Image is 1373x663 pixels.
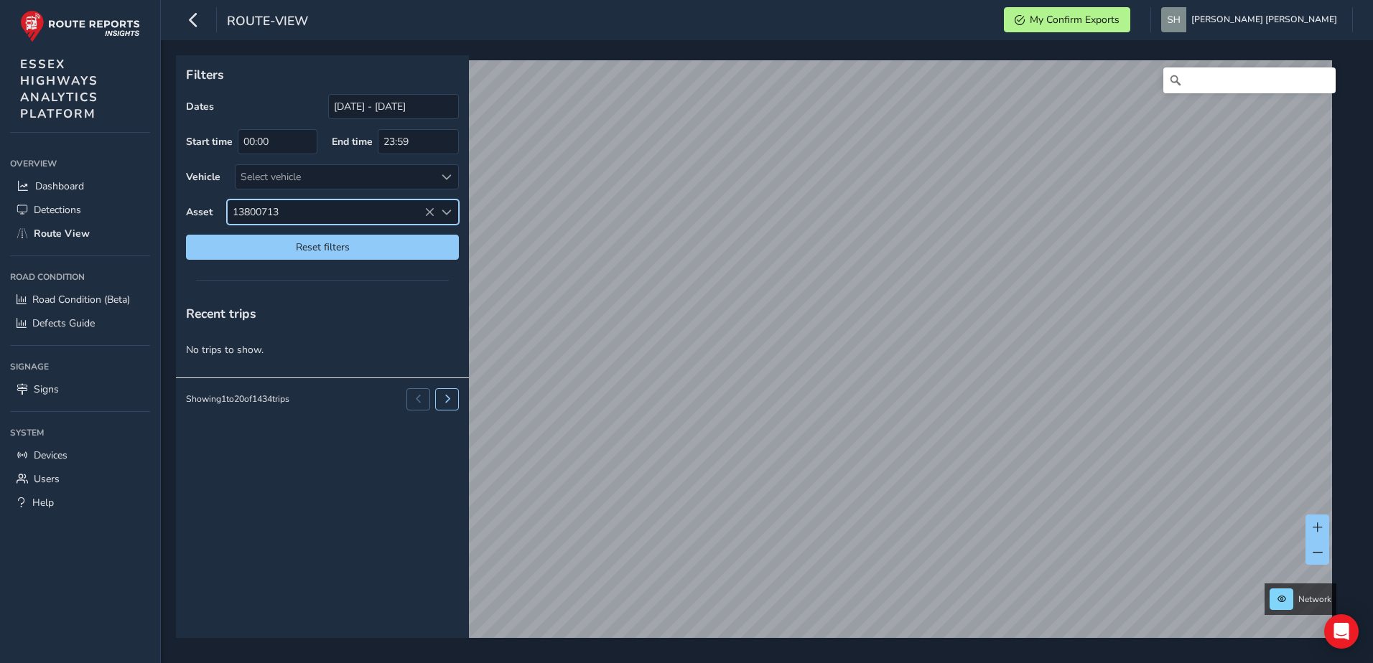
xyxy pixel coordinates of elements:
[10,377,150,401] a: Signs
[10,266,150,288] div: Road Condition
[10,288,150,311] a: Road Condition (Beta)
[10,443,150,467] a: Devices
[228,200,434,224] span: 13800713
[186,100,214,113] label: Dates
[10,198,150,222] a: Detections
[227,12,308,32] span: route-view
[32,496,54,509] span: Help
[1161,7,1342,32] button: [PERSON_NAME] [PERSON_NAME]
[434,200,458,224] div: Select an asset code
[1324,614,1359,649] div: Open Intercom Messenger
[176,332,469,367] p: No trips to show.
[32,293,130,306] span: Road Condition (Beta)
[34,448,68,462] span: Devices
[32,316,95,330] span: Defects Guide
[10,491,150,514] a: Help
[1161,7,1186,32] img: diamond-layout
[186,235,459,260] button: Reset filters
[186,65,459,84] p: Filters
[332,135,373,149] label: End time
[34,382,59,396] span: Signs
[1163,67,1336,93] input: Search
[1030,13,1120,27] span: My Confirm Exports
[10,467,150,491] a: Users
[20,56,98,122] span: ESSEX HIGHWAYS ANALYTICS PLATFORM
[34,472,60,486] span: Users
[186,393,289,405] div: Showing 1 to 20 of 1434 trips
[10,422,150,443] div: System
[35,179,84,193] span: Dashboard
[20,10,140,42] img: rr logo
[34,203,81,217] span: Detections
[1004,7,1130,32] button: My Confirm Exports
[10,153,150,174] div: Overview
[186,305,256,322] span: Recent trips
[186,170,220,184] label: Vehicle
[10,174,150,198] a: Dashboard
[197,240,448,254] span: Reset filters
[34,227,90,240] span: Route View
[1298,593,1331,605] span: Network
[10,356,150,377] div: Signage
[181,60,1332,654] canvas: Map
[1191,7,1337,32] span: [PERSON_NAME] [PERSON_NAME]
[186,135,233,149] label: Start time
[186,205,213,219] label: Asset
[236,165,434,189] div: Select vehicle
[10,311,150,335] a: Defects Guide
[10,222,150,245] a: Route View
